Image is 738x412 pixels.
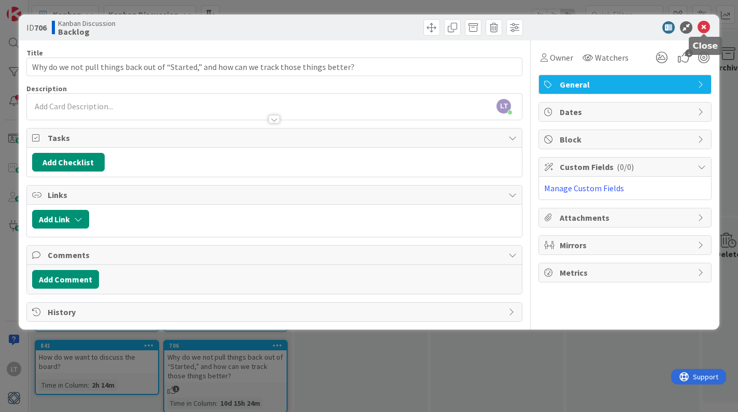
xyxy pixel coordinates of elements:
[34,22,47,33] b: 706
[685,49,693,57] span: 1
[48,249,504,261] span: Comments
[560,106,692,118] span: Dates
[58,27,116,36] b: Backlog
[544,183,624,193] a: Manage Custom Fields
[617,162,634,172] span: ( 0/0 )
[48,132,504,144] span: Tasks
[58,19,116,27] span: Kanban Discussion
[560,266,692,279] span: Metrics
[693,41,718,51] h5: Close
[26,58,523,76] input: type card name here...
[26,84,67,93] span: Description
[550,51,573,64] span: Owner
[560,239,692,251] span: Mirrors
[560,133,692,146] span: Block
[560,78,692,91] span: General
[26,48,43,58] label: Title
[32,270,99,289] button: Add Comment
[560,161,692,173] span: Custom Fields
[560,211,692,224] span: Attachments
[496,99,511,113] span: LT
[26,21,47,34] span: ID
[22,2,47,14] span: Support
[595,51,629,64] span: Watchers
[32,153,105,172] button: Add Checklist
[48,306,504,318] span: History
[32,210,89,229] button: Add Link
[48,189,504,201] span: Links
